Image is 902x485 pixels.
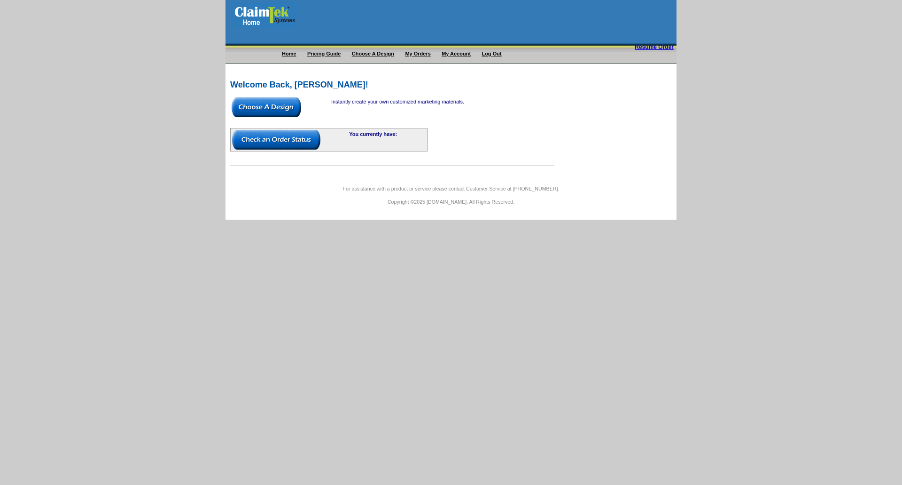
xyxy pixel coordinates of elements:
[232,97,301,117] img: button-choose-design.gif
[405,51,430,56] a: My Orders
[349,131,397,137] b: You currently have:
[225,198,676,206] p: Copyright ©2025 [DOMAIN_NAME]. All Rights Reserved.
[232,130,320,150] img: button-check-order-status.gif
[442,51,471,56] a: My Account
[225,184,676,193] p: For assistance with a product or service please contact Customer Service at [PHONE_NUMBER].
[307,51,341,56] a: Pricing Guide
[230,80,672,89] h2: Welcome Back, [PERSON_NAME]!
[352,51,394,56] a: Choose A Design
[331,99,464,104] span: Instantly create your own customized marketing materials.
[282,51,296,56] a: Home
[635,44,674,50] strong: Resume Order
[482,51,501,56] a: Log Out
